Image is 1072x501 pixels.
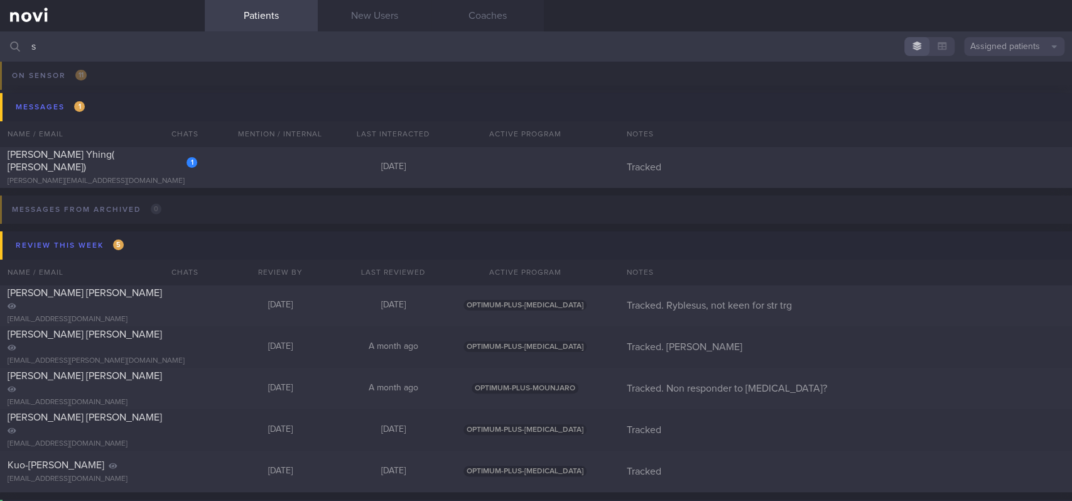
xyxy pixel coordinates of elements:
[619,260,1072,285] div: Notes
[8,398,197,407] div: [EMAIL_ADDRESS][DOMAIN_NAME]
[224,341,337,353] div: [DATE]
[337,260,450,285] div: Last Reviewed
[619,465,1072,478] div: Tracked
[8,475,197,484] div: [EMAIL_ADDRESS][DOMAIN_NAME]
[8,412,162,422] span: [PERSON_NAME] [PERSON_NAME]
[13,237,127,254] div: Review this week
[8,315,197,324] div: [EMAIL_ADDRESS][DOMAIN_NAME]
[619,161,1072,173] div: Tracked
[337,300,450,311] div: [DATE]
[463,341,587,352] span: OPTIMUM-PLUS-[MEDICAL_DATA]
[154,260,205,285] div: Chats
[337,341,450,353] div: A month ago
[337,424,450,436] div: [DATE]
[224,424,337,436] div: [DATE]
[8,371,162,381] span: [PERSON_NAME] [PERSON_NAME]
[463,424,587,435] span: OPTIMUM-PLUS-[MEDICAL_DATA]
[187,157,197,168] div: 1
[619,382,1072,395] div: Tracked. Non responder to [MEDICAL_DATA]?
[8,460,104,470] span: Kuo-[PERSON_NAME]
[224,260,337,285] div: Review By
[151,204,161,214] span: 0
[74,101,85,112] span: 1
[224,383,337,394] div: [DATE]
[450,121,600,146] div: Active Program
[8,150,114,172] span: [PERSON_NAME] Yhing( [PERSON_NAME])
[472,383,578,394] span: OPTIMUM-PLUS-MOUNJARO
[224,300,337,311] div: [DATE]
[450,260,600,285] div: Active Program
[619,121,1072,146] div: Notes
[337,162,450,173] div: [DATE]
[463,300,587,311] span: OPTIMUM-PLUS-[MEDICAL_DATA]
[224,466,337,477] div: [DATE]
[113,239,124,250] span: 5
[224,121,337,146] div: Mention / Internal
[619,424,1072,436] div: Tracked
[8,356,197,366] div: [EMAIL_ADDRESS][PERSON_NAME][DOMAIN_NAME]
[619,341,1072,353] div: Tracked. [PERSON_NAME]
[463,466,587,476] span: OPTIMUM-PLUS-[MEDICAL_DATA]
[337,466,450,477] div: [DATE]
[9,201,165,218] div: Messages from Archived
[8,177,197,186] div: [PERSON_NAME][EMAIL_ADDRESS][DOMAIN_NAME]
[8,329,162,339] span: [PERSON_NAME] [PERSON_NAME]
[154,121,205,146] div: Chats
[13,99,88,116] div: Messages
[337,121,450,146] div: Last Interacted
[337,383,450,394] div: A month ago
[8,288,162,298] span: [PERSON_NAME] [PERSON_NAME]
[964,37,1064,56] button: Assigned patients
[619,299,1072,312] div: Tracked. Ryblesus, not keen for str trg
[8,439,197,449] div: [EMAIL_ADDRESS][DOMAIN_NAME]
